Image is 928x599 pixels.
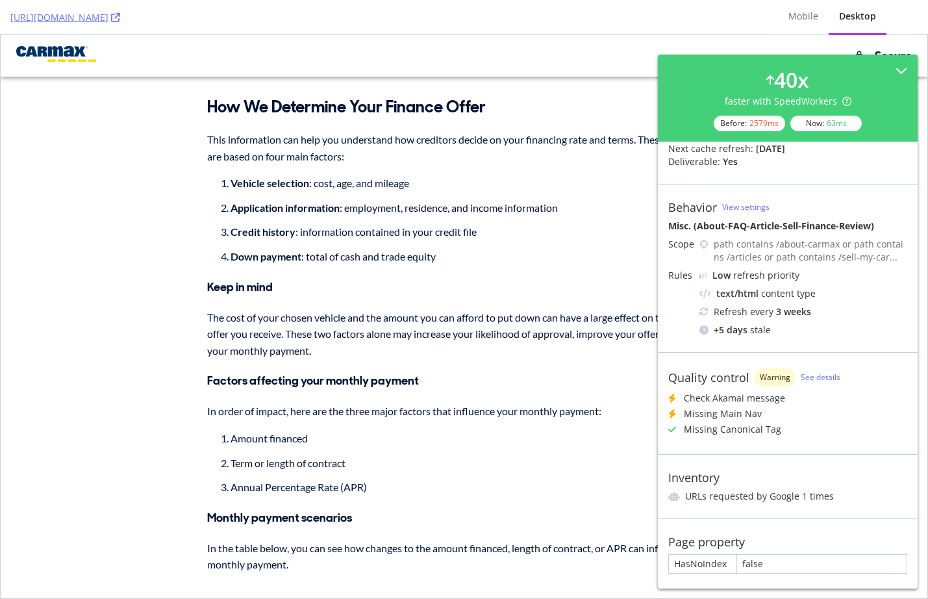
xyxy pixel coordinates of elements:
strong: Down payment [230,215,301,227]
div: Deliverable: [668,155,720,168]
div: warning label [755,368,796,387]
th: APR [398,548,449,585]
div: stale [699,324,907,337]
th: Term in months [307,548,398,585]
li: Term or length of contract [230,420,721,437]
li: : employment, residence, and income information [230,164,721,181]
a: [URL][DOMAIN_NAME] [10,11,120,24]
div: content type [699,287,907,300]
div: Before: [714,116,785,131]
div: 2579 ms [749,118,779,129]
div: text/html [716,287,759,300]
div: faster with SpeedWorkers [725,95,851,108]
strong: Application information [230,166,339,179]
div: Quality control [668,370,749,385]
span: ... [890,251,897,263]
div: Check Akamai message [684,392,785,405]
li: : cost, age, and mileage [230,140,721,157]
a: See details [801,372,840,383]
div: Misc. (About-FAQ-Article-Sell-Finance-Review) [668,220,907,233]
span: Warning [760,374,790,381]
li: : total of cash and trade equity [230,213,721,230]
div: [DATE] [756,142,785,155]
div: Yes [723,155,738,168]
div: Behavior [668,200,717,214]
th: Comments [552,548,721,585]
div: Missing Canonical Tag [684,423,781,436]
p: The cost of your chosen vehicle and the amount you can afford to put down can have a large effect... [207,274,721,324]
h2: How We Determine Your Finance Offer [207,62,721,81]
span: Secure [853,14,911,27]
li: Amount financed [230,395,721,412]
p: In order of impact, here are the three major factors that influence your monthly payment: [207,368,721,385]
div: Scope [668,238,694,251]
div: + 5 days [714,324,747,337]
div: Missing Main Nav [684,407,762,420]
div: Inventory [668,470,720,485]
strong: Credit history [230,190,295,203]
li: : information contained in your credit file [230,188,721,205]
div: false [737,555,907,573]
li: URLs requested by Google 1 times [668,490,907,503]
div: Rules [668,269,694,282]
div: Desktop [839,10,876,23]
h4: Factors affecting your monthly payment [207,339,721,352]
img: Yo1DZTjnOBfEZTkXj00cav03WZSR3qnEnDcAAAAASUVORK5CYII= [699,272,707,279]
div: Low [712,269,731,282]
a: View settings [722,201,770,212]
th: Amount financed [207,548,307,585]
div: Refresh every [699,305,907,318]
div: refresh priority [712,269,799,282]
div: path contains /about-carmax or path contains /articles or path contains /sell-my-car [714,238,907,264]
div: 63 ms [827,118,847,129]
th: Monthly payment [449,548,552,585]
div: 3 weeks [776,305,811,318]
p: This information can help you understand how creditors decide on your financing rate and terms. T... [207,96,721,129]
p: In the table below, you can see how changes to the amount financed, length of contract, or APR ca... [207,505,721,538]
div: Next cache refresh: [668,142,753,155]
h4: Keep in mind [207,246,721,259]
div: Now: [790,116,862,131]
div: 40 x [774,65,809,95]
div: Mobile [788,10,818,23]
h4: Monthly payment scenarios [207,476,721,489]
div: Page property [668,535,745,549]
strong: Vehicle selection [230,142,308,154]
div: HasNoIndex [669,555,736,573]
li: Annual Percentage Rate (APR) [230,444,721,461]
